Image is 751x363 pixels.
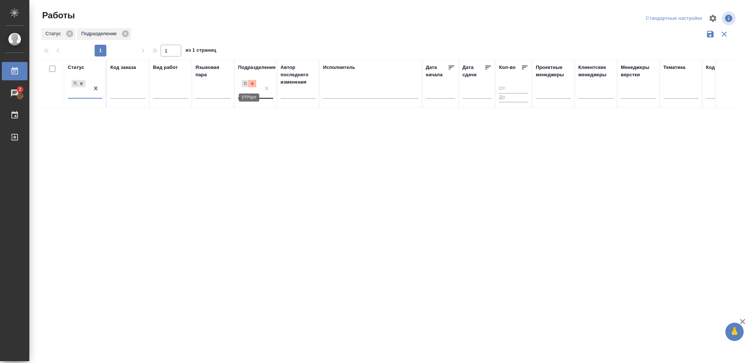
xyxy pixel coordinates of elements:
[728,324,741,340] span: 🙏
[499,64,516,71] div: Кол-во
[71,79,86,88] div: Подбор
[704,10,722,27] span: Настроить таблицу
[706,64,734,71] div: Код работы
[110,64,136,71] div: Код заказа
[153,64,178,71] div: Вид работ
[68,64,84,71] div: Статус
[499,93,528,102] input: До
[426,64,448,78] div: Дата начала
[45,30,63,37] p: Статус
[578,64,613,78] div: Клиентские менеджеры
[281,64,316,86] div: Автор последнего изменения
[717,27,731,41] button: Сбросить фильтры
[41,28,76,40] div: Статус
[195,64,231,78] div: Языковая пара
[725,323,744,341] button: 🙏
[81,30,119,37] p: Подразделение
[77,28,131,40] div: Подразделение
[644,13,704,24] div: split button
[186,46,216,56] span: из 1 страниц
[663,64,685,71] div: Тематика
[536,64,571,78] div: Проектные менеджеры
[2,84,28,102] a: 2
[40,10,75,21] span: Работы
[14,86,26,93] span: 2
[621,64,656,78] div: Менеджеры верстки
[323,64,355,71] div: Исполнитель
[242,80,248,88] div: DTPlight
[499,84,528,93] input: От
[238,64,276,71] div: Подразделение
[722,11,737,25] span: Посмотреть информацию
[462,64,484,78] div: Дата сдачи
[72,80,77,88] div: Подбор
[703,27,717,41] button: Сохранить фильтры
